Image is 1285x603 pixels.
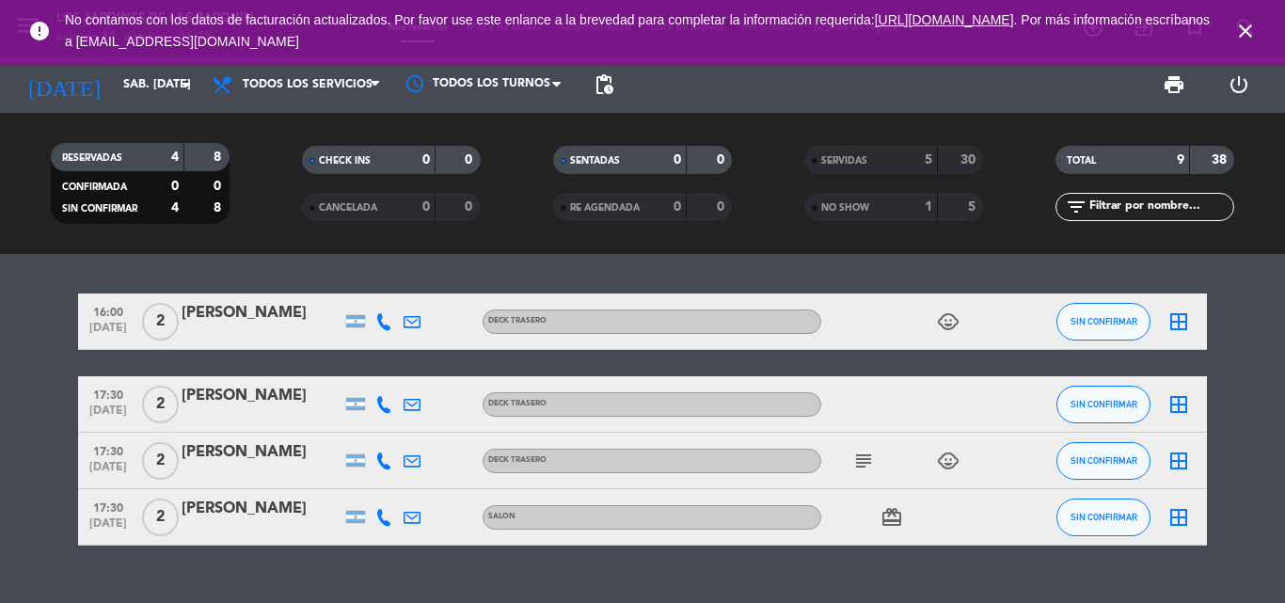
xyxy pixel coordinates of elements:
i: subject [852,450,875,472]
span: print [1163,73,1185,96]
strong: 30 [960,153,979,167]
div: [PERSON_NAME] [182,384,341,408]
span: [DATE] [85,461,132,483]
span: 2 [142,499,179,536]
span: [DATE] [85,517,132,539]
strong: 8 [214,201,225,214]
span: RE AGENDADA [570,203,640,213]
span: RESERVADAS [62,153,122,163]
i: border_all [1167,506,1190,529]
span: [DATE] [85,322,132,343]
span: CANCELADA [319,203,377,213]
strong: 9 [1177,153,1184,167]
span: pending_actions [593,73,615,96]
span: TOTAL [1067,156,1096,166]
strong: 0 [717,153,728,167]
span: CHECK INS [319,156,371,166]
span: DECK TRASERO [488,400,547,407]
span: 2 [142,303,179,341]
button: SIN CONFIRMAR [1056,303,1150,341]
strong: 0 [214,180,225,193]
i: child_care [937,450,960,472]
span: SIN CONFIRMAR [1071,399,1137,409]
strong: 38 [1212,153,1230,167]
span: SIN CONFIRMAR [1071,512,1137,522]
strong: 0 [465,153,476,167]
span: DECK TRASERO [488,317,547,325]
i: [DATE] [14,64,114,105]
i: card_giftcard [880,506,903,529]
div: [PERSON_NAME] [182,440,341,465]
strong: 0 [465,200,476,214]
span: [DATE] [85,405,132,426]
div: [PERSON_NAME] [182,497,341,521]
i: border_all [1167,450,1190,472]
button: SIN CONFIRMAR [1056,442,1150,480]
i: child_care [937,310,960,333]
i: border_all [1167,310,1190,333]
span: SIN CONFIRMAR [62,204,137,214]
strong: 0 [422,200,430,214]
span: 16:00 [85,300,132,322]
span: NO SHOW [821,203,869,213]
i: filter_list [1065,196,1087,218]
button: SIN CONFIRMAR [1056,499,1150,536]
i: arrow_drop_down [175,73,198,96]
span: Todos los servicios [243,78,373,91]
button: SIN CONFIRMAR [1056,386,1150,423]
span: 17:30 [85,383,132,405]
i: power_settings_new [1228,73,1250,96]
strong: 4 [171,201,179,214]
a: . Por más información escríbanos a [EMAIL_ADDRESS][DOMAIN_NAME] [65,12,1210,49]
span: SENTADAS [570,156,620,166]
a: [URL][DOMAIN_NAME] [875,12,1014,27]
div: [PERSON_NAME] [182,301,341,325]
span: No contamos con los datos de facturación actualizados. Por favor use este enlance a la brevedad p... [65,12,1210,49]
span: SIN CONFIRMAR [1071,316,1137,326]
strong: 0 [422,153,430,167]
strong: 8 [214,151,225,164]
strong: 0 [171,180,179,193]
span: SIN CONFIRMAR [1071,455,1137,466]
span: 2 [142,442,179,480]
strong: 0 [674,153,681,167]
i: border_all [1167,393,1190,416]
strong: 5 [925,153,932,167]
input: Filtrar por nombre... [1087,197,1233,217]
span: 17:30 [85,439,132,461]
strong: 5 [968,200,979,214]
span: SERVIDAS [821,156,867,166]
span: 17:30 [85,496,132,517]
span: DECK TRASERO [488,456,547,464]
span: 2 [142,386,179,423]
strong: 0 [674,200,681,214]
strong: 1 [925,200,932,214]
span: SALON [488,513,516,520]
strong: 4 [171,151,179,164]
strong: 0 [717,200,728,214]
span: CONFIRMADA [62,182,127,192]
i: close [1234,20,1257,42]
i: error [28,20,51,42]
div: LOG OUT [1206,56,1271,113]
